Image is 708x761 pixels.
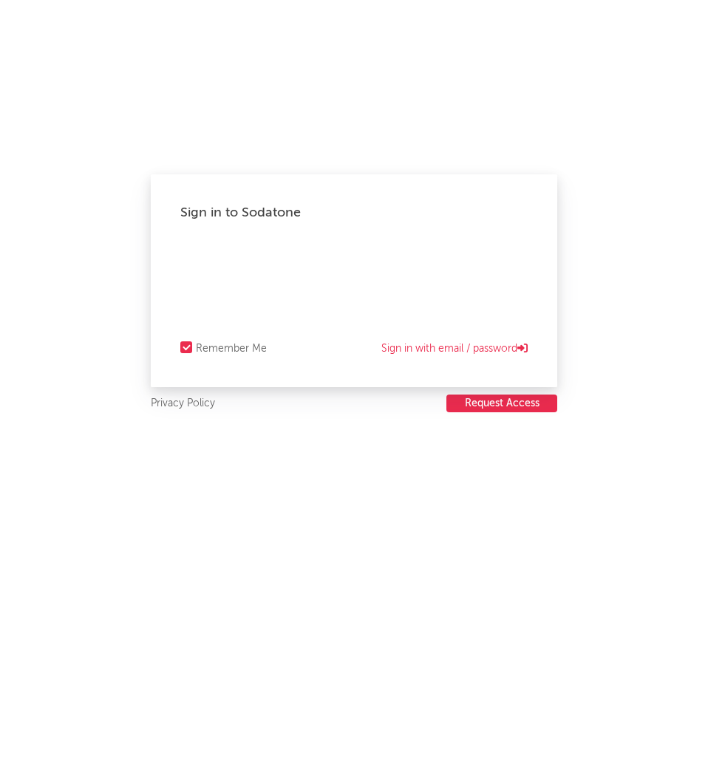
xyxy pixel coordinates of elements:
[151,395,215,413] a: Privacy Policy
[381,340,528,358] a: Sign in with email / password
[446,395,557,413] a: Request Access
[446,395,557,412] button: Request Access
[196,340,267,358] div: Remember Me
[180,204,528,222] div: Sign in to Sodatone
